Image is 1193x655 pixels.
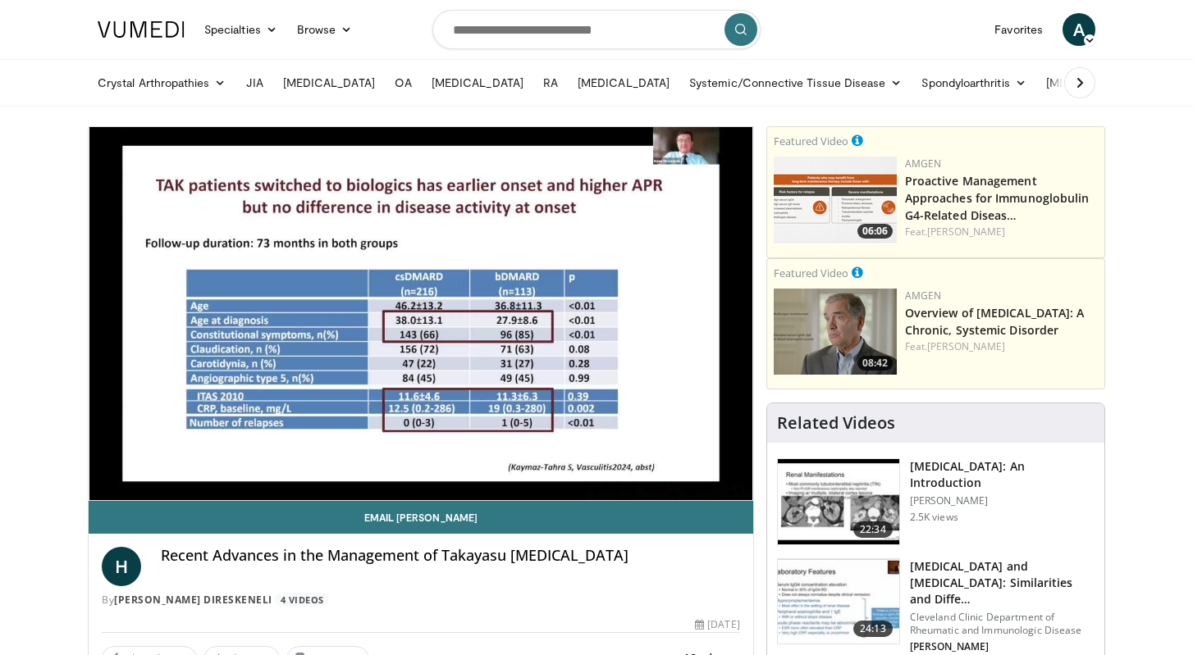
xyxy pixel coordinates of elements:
a: Spondyloarthritis [912,66,1035,99]
a: [PERSON_NAME] [927,339,1005,353]
div: Feat. [905,339,1098,354]
p: [PERSON_NAME] [910,640,1095,653]
a: Systemic/Connective Tissue Disease [679,66,912,99]
p: [PERSON_NAME] [910,494,1095,507]
div: [DATE] [695,617,739,632]
a: Browse [287,13,363,46]
a: 22:34 [MEDICAL_DATA]: An Introduction [PERSON_NAME] 2.5K views [777,458,1095,545]
a: Amgen [905,157,942,171]
img: 47980f05-c0f7-4192-9362-4cb0fcd554e5.150x105_q85_crop-smart_upscale.jpg [778,459,899,544]
a: 06:06 [774,157,897,243]
a: OA [385,66,422,99]
a: Specialties [194,13,287,46]
small: Featured Video [774,134,848,148]
a: H [102,547,141,586]
img: b07e8bac-fd62-4609-bac4-e65b7a485b7c.png.150x105_q85_crop-smart_upscale.png [774,157,897,243]
video-js: Video Player [89,127,753,501]
h4: Recent Advances in the Management of Takayasu [MEDICAL_DATA] [161,547,740,565]
img: VuMedi Logo [98,21,185,38]
a: [MEDICAL_DATA] [422,66,533,99]
a: Email [PERSON_NAME] [89,501,753,534]
span: 08:42 [857,356,893,371]
div: By [102,593,740,607]
span: 24:13 [853,621,893,637]
span: 06:06 [857,224,893,239]
a: [MEDICAL_DATA] [1036,66,1164,99]
a: Proactive Management Approaches for Immunoglobulin G4-Related Diseas… [905,173,1090,223]
img: 40cb7efb-a405-4d0b-b01f-0267f6ac2b93.png.150x105_q85_crop-smart_upscale.png [774,289,897,375]
a: Favorites [985,13,1053,46]
input: Search topics, interventions [432,10,761,49]
h3: [MEDICAL_DATA]: An Introduction [910,458,1095,491]
a: RA [533,66,568,99]
img: 639ae221-5c05-4739-ae6e-a8d6e95da367.150x105_q85_crop-smart_upscale.jpg [778,559,899,644]
a: 08:42 [774,289,897,375]
a: A [1063,13,1095,46]
a: Amgen [905,289,942,302]
a: [MEDICAL_DATA] [568,66,679,99]
a: [PERSON_NAME] [927,225,1005,239]
a: [MEDICAL_DATA] [273,66,385,99]
h3: [MEDICAL_DATA] and [MEDICAL_DATA]: Similarities and Diffe… [910,558,1095,607]
small: Featured Video [774,266,848,280]
a: Crystal Arthropathies [88,66,236,99]
a: 4 Videos [275,593,329,607]
span: 22:34 [853,521,893,538]
div: Feat. [905,225,1098,239]
p: 2.5K views [910,511,958,524]
h4: Related Videos [777,413,895,433]
a: [PERSON_NAME] Direskeneli [114,593,272,607]
a: Overview of [MEDICAL_DATA]: A Chronic, Systemic Disorder [905,305,1085,338]
p: Cleveland Clinic Department of Rheumatic and Immunologic Disease [910,611,1095,637]
a: JIA [236,66,273,99]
